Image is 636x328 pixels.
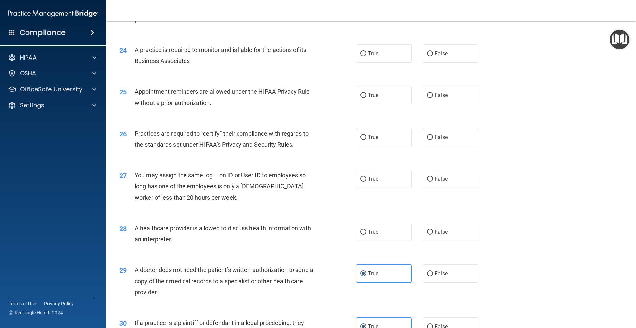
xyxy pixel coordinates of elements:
span: False [435,270,448,277]
span: True [368,50,378,57]
span: True [368,176,378,182]
span: 24 [119,46,127,54]
a: Privacy Policy [44,300,74,307]
span: False [435,176,448,182]
input: False [427,271,433,276]
p: OfficeSafe University [20,85,82,93]
input: False [427,93,433,98]
input: True [360,135,366,140]
input: False [427,230,433,235]
span: Appointment reminders are allowed under the HIPAA Privacy Rule without a prior authorization. [135,88,310,106]
span: A healthcare provider is allowed to discuss health information with an interpreter. [135,225,311,243]
input: False [427,135,433,140]
a: Settings [8,101,96,109]
p: HIPAA [20,54,37,62]
span: 30 [119,319,127,327]
span: True [368,92,378,98]
a: OfficeSafe University [8,85,96,93]
input: True [360,271,366,276]
p: OSHA [20,70,36,77]
span: False [435,92,448,98]
span: False [435,229,448,235]
span: Ⓒ Rectangle Health 2024 [9,309,63,316]
input: True [360,230,366,235]
a: Terms of Use [9,300,36,307]
span: 27 [119,172,127,180]
span: 25 [119,88,127,96]
span: Practices are required to “certify” their compliance with regards to the standards set under HIPA... [135,130,309,148]
input: False [427,177,433,182]
input: True [360,51,366,56]
input: True [360,93,366,98]
span: 26 [119,130,127,138]
span: 28 [119,225,127,233]
input: True [360,177,366,182]
span: True [368,134,378,140]
span: True [368,229,378,235]
span: A doctor does not need the patient’s written authorization to send a copy of their medical record... [135,266,313,295]
span: False [435,134,448,140]
span: 29 [119,266,127,274]
span: A practice is required to monitor and is liable for the actions of its Business Associates [135,46,306,64]
span: True [368,270,378,277]
span: False [435,50,448,57]
a: HIPAA [8,54,96,62]
img: PMB logo [8,7,98,20]
span: You may assign the same log – on ID or User ID to employees so long has one of the employees is o... [135,172,306,201]
button: Open Resource Center [610,30,629,49]
input: False [427,51,433,56]
h4: Compliance [20,28,66,37]
a: OSHA [8,70,96,77]
p: Settings [20,101,44,109]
